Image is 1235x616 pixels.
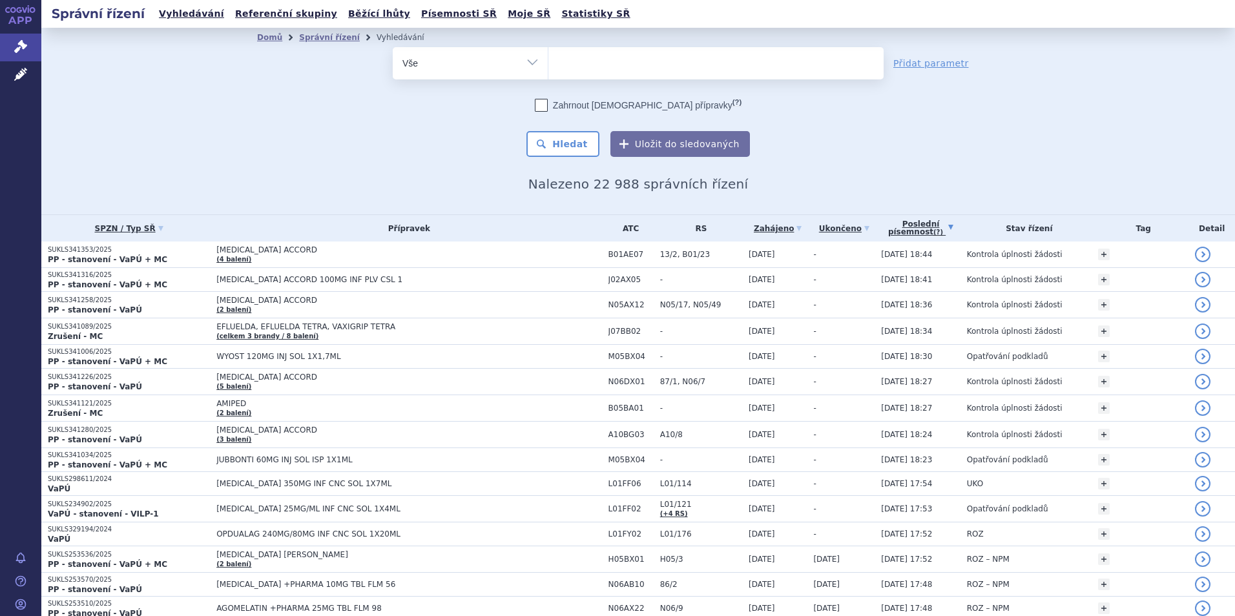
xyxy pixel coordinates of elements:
span: [DATE] [749,300,775,309]
th: RS [654,215,742,241]
button: Uložit do sledovaných [610,131,750,157]
p: SUKLS341316/2025 [48,271,210,280]
span: [DATE] [749,404,775,413]
span: Kontrola úplnosti žádosti [967,430,1063,439]
label: Zahrnout [DEMOGRAPHIC_DATA] přípravky [535,99,742,112]
a: + [1098,429,1110,440]
span: Kontrola úplnosti žádosti [967,250,1063,259]
strong: VaPÚ [48,484,70,493]
span: M05BX04 [608,455,654,464]
a: + [1098,553,1110,565]
span: [DATE] 18:27 [881,404,932,413]
span: M05BX04 [608,352,654,361]
span: [DATE] [749,604,775,613]
th: ATC [602,215,654,241]
span: [MEDICAL_DATA] +PHARMA 10MG TBL FLM 56 [216,580,539,589]
a: + [1098,299,1110,311]
span: - [813,275,816,284]
button: Hledat [526,131,599,157]
a: + [1098,602,1110,614]
a: + [1098,325,1110,337]
p: SUKLS341006/2025 [48,347,210,356]
a: Statistiky SŘ [557,5,634,23]
p: SUKLS341226/2025 [48,373,210,382]
span: [DATE] [813,604,840,613]
span: [DATE] 18:30 [881,352,932,361]
span: [DATE] [749,529,775,539]
span: [MEDICAL_DATA] ACCORD [216,373,539,382]
a: (2 balení) [216,560,251,568]
span: - [813,377,816,386]
a: (2 balení) [216,409,251,416]
a: detail [1195,577,1210,592]
span: [DATE] 18:34 [881,327,932,336]
span: ROZ – NPM [967,555,1010,564]
p: SUKLS298611/2024 [48,475,210,484]
a: + [1098,478,1110,489]
span: [DATE] 18:27 [881,377,932,386]
p: SUKLS329194/2024 [48,525,210,534]
span: - [660,352,742,361]
span: H05BX01 [608,555,654,564]
span: [DATE] [749,327,775,336]
span: [DATE] [749,580,775,589]
span: A10/8 [660,430,742,439]
a: Domů [257,33,282,42]
strong: PP - stanovení - VaPÚ + MC [48,357,167,366]
span: [MEDICAL_DATA] 350MG INF CNC SOL 1X7ML [216,479,539,488]
span: - [813,430,816,439]
a: (4 balení) [216,256,251,263]
a: detail [1195,501,1210,517]
a: Zahájeno [749,220,807,238]
span: [DATE] 17:48 [881,580,932,589]
a: SPZN / Typ SŘ [48,220,210,238]
span: Opatřování podkladů [967,504,1048,513]
p: SUKLS253510/2025 [48,599,210,608]
span: AMIPED [216,399,539,408]
span: N06AB10 [608,580,654,589]
span: - [813,504,816,513]
span: [DATE] 17:52 [881,529,932,539]
span: - [813,404,816,413]
span: N06DX01 [608,377,654,386]
span: 13/2, B01/23 [660,250,742,259]
a: detail [1195,272,1210,287]
span: [DATE] [813,580,840,589]
a: + [1098,249,1110,260]
p: SUKLS341121/2025 [48,399,210,408]
a: (2 balení) [216,306,251,313]
span: L01/176 [660,529,742,539]
a: Správní řízení [299,33,360,42]
th: Detail [1188,215,1235,241]
strong: PP - stanovení - VaPÚ [48,382,142,391]
span: [DATE] 17:48 [881,604,932,613]
strong: PP - stanovení - VaPÚ [48,585,142,594]
a: + [1098,376,1110,387]
a: + [1098,274,1110,285]
span: N06AX22 [608,604,654,613]
span: [DATE] [749,504,775,513]
strong: Zrušení - MC [48,332,103,341]
span: 87/1, N06/7 [660,377,742,386]
span: [DATE] [749,377,775,386]
a: + [1098,454,1110,466]
span: N05AX12 [608,300,654,309]
span: L01FY02 [608,529,654,539]
a: + [1098,402,1110,414]
strong: VaPÚ [48,535,70,544]
span: - [660,275,742,284]
span: L01FF06 [608,479,654,488]
th: Tag [1092,215,1188,241]
span: [DATE] 18:44 [881,250,932,259]
li: Vyhledávání [377,28,441,47]
a: + [1098,503,1110,515]
span: B01AE07 [608,250,654,259]
span: [DATE] [749,455,775,464]
p: SUKLS341258/2025 [48,296,210,305]
a: Referenční skupiny [231,5,341,23]
a: detail [1195,601,1210,616]
th: Stav řízení [960,215,1092,241]
span: [MEDICAL_DATA] ACCORD [216,296,539,305]
h2: Správní řízení [41,5,155,23]
a: Vyhledávání [155,5,228,23]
